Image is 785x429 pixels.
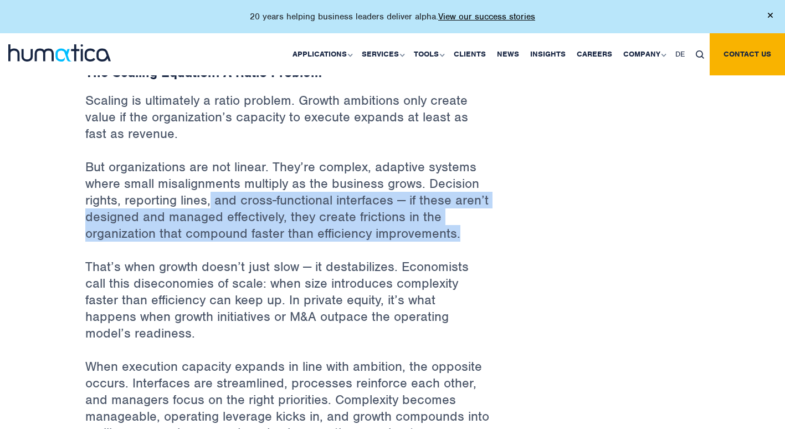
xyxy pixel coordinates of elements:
[14,73,342,91] p: I agree to Humatica's and that Humatica may use my data to contact e via email.
[571,33,618,75] a: Careers
[8,44,111,62] img: logo
[710,33,785,75] a: Contact us
[618,33,670,75] a: Company
[408,33,448,75] a: Tools
[696,50,704,59] img: search_icon
[250,11,535,22] p: 20 years helping business leaders deliver alpha.
[525,33,571,75] a: Insights
[287,33,356,75] a: Applications
[356,33,408,75] a: Services
[85,92,490,159] p: Scaling is ultimately a ratio problem. Growth ambitions only create value if the organization’s c...
[186,37,367,59] input: Email*
[670,33,690,75] a: DE
[87,73,163,81] a: Data Protection Policy
[3,74,10,81] input: I agree to Humatica'sData Protection Policyand that Humatica may use my data to contact e via ema...
[491,33,525,75] a: News
[85,159,490,258] p: But organizations are not linear. They’re complex, adaptive systems where small misalignments mul...
[675,49,685,59] span: DE
[85,258,490,358] p: That’s when growth doesn’t just slow — it destabilizes. Economists call this diseconomies of scal...
[186,2,367,24] input: Last name*
[438,11,535,22] a: View our success stories
[448,33,491,75] a: Clients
